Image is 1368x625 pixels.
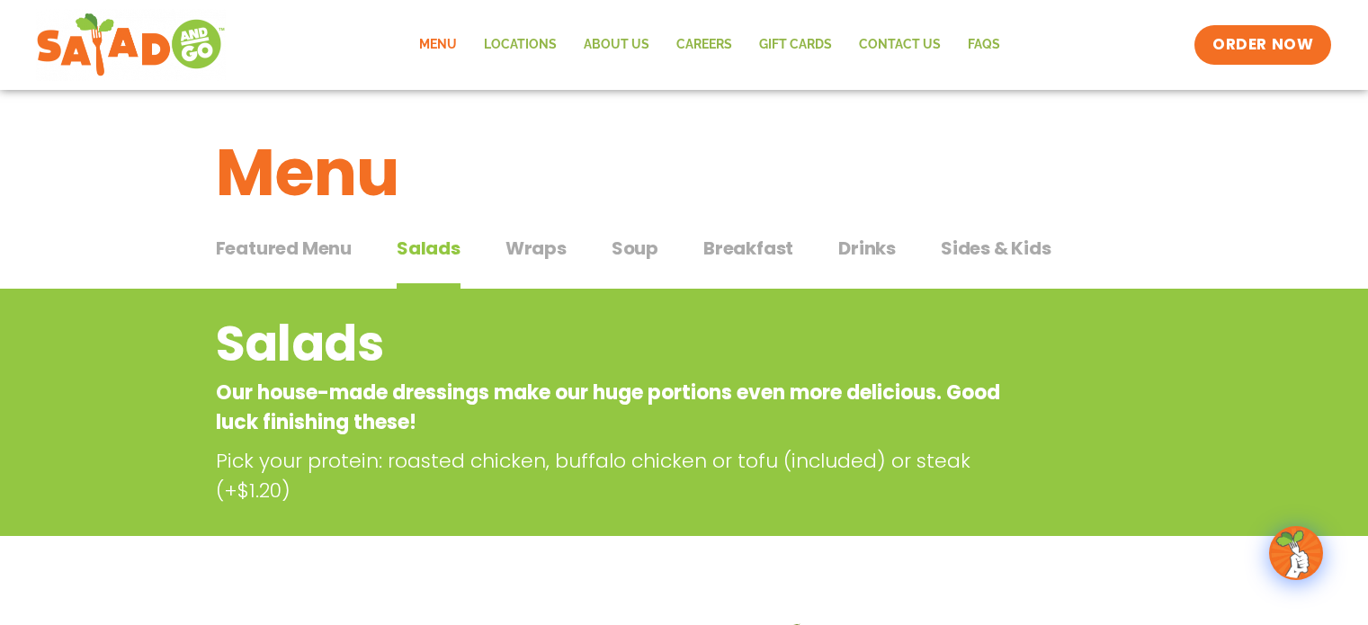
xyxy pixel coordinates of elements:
[838,235,896,262] span: Drinks
[216,378,1008,437] p: Our house-made dressings make our huge portions even more delicious. Good luck finishing these!
[216,124,1153,221] h1: Menu
[845,24,954,66] a: Contact Us
[406,24,1014,66] nav: Menu
[703,235,793,262] span: Breakfast
[1271,528,1321,578] img: wpChatIcon
[570,24,663,66] a: About Us
[1212,34,1313,56] span: ORDER NOW
[663,24,746,66] a: Careers
[1194,25,1331,65] a: ORDER NOW
[505,235,567,262] span: Wraps
[397,235,460,262] span: Salads
[746,24,845,66] a: GIFT CARDS
[216,446,1016,505] p: Pick your protein: roasted chicken, buffalo chicken or tofu (included) or steak (+$1.20)
[406,24,470,66] a: Menu
[941,235,1051,262] span: Sides & Kids
[216,308,1008,380] h2: Salads
[36,9,226,81] img: new-SAG-logo-768×292
[954,24,1014,66] a: FAQs
[216,235,352,262] span: Featured Menu
[612,235,658,262] span: Soup
[216,228,1153,290] div: Tabbed content
[470,24,570,66] a: Locations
